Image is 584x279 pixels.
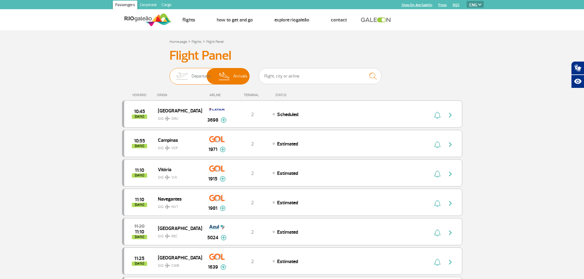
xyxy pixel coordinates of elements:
[207,234,218,241] span: 5024
[158,113,197,122] span: GIG
[188,38,190,45] a: >
[277,200,298,206] span: Estimated
[216,68,234,84] img: slider-desembarque
[170,40,187,44] a: Home page
[165,234,170,239] img: destiny_airplane.svg
[158,260,197,269] span: GIG
[158,136,197,144] span: Campinas
[251,141,254,147] span: 2
[447,170,454,178] img: seta-direita-painel-voo.svg
[220,176,226,182] img: mais-info-painel-voo.svg
[208,146,217,153] span: 1971
[165,204,170,209] img: destiny_airplane.svg
[331,17,347,23] a: Contact
[277,258,298,265] span: Estimated
[137,1,159,10] a: Corporate
[251,229,254,235] span: 2
[274,17,309,23] a: Explore RIOgaleão
[134,109,145,114] span: 2025-09-28 10:45:00
[165,263,170,268] img: destiny_airplane.svg
[158,230,197,239] span: GIG
[434,258,441,266] img: sino-painel-voo.svg
[571,75,584,88] button: Abrir recursos assistivos.
[221,235,227,240] img: mais-info-painel-voo.svg
[447,229,454,236] img: seta-direita-painel-voo.svg
[165,116,170,121] img: destiny_airplane.svg
[206,40,223,44] a: Flight Panel
[159,1,174,10] a: Cargo
[171,116,178,122] span: GRU
[192,40,202,44] a: Flights
[438,3,447,7] a: Press
[182,17,195,23] a: Flights
[132,115,147,119] span: [DATE]
[135,168,144,172] span: 2025-09-28 11:10:00
[207,116,218,124] span: 3698
[172,68,192,84] img: slider-embarque
[134,256,144,261] span: 2025-09-28 11:25:00
[447,141,454,148] img: seta-direita-painel-voo.svg
[158,195,197,203] span: Navegantes
[272,93,322,97] div: STATUS
[434,111,441,119] img: sino-painel-voo.svg
[571,61,584,75] button: Abrir tradutor de língua de sinais.
[434,170,441,178] img: sino-painel-voo.svg
[158,224,197,232] span: [GEOGRAPHIC_DATA]
[158,201,197,210] span: GIG
[158,142,197,151] span: GIG
[571,61,584,88] div: Plugin de acessibilidade da Hand Talk.
[171,263,179,269] span: CWB
[221,117,227,123] img: mais-info-painel-voo.svg
[165,175,170,180] img: destiny_airplane.svg
[132,235,147,239] span: [DATE]
[277,111,298,118] span: Scheduled
[113,1,137,10] a: Passengers
[434,141,441,148] img: sino-painel-voo.svg
[192,68,211,84] span: Departures
[251,170,254,176] span: 2
[277,141,298,147] span: Estimated
[171,204,178,210] span: NVT
[217,17,253,23] a: How to get and go
[259,68,381,84] input: Flight, city or airline
[277,170,298,176] span: Estimated
[233,68,247,84] span: Arrivals
[158,165,197,173] span: Vitória
[232,93,272,97] div: TERMINAL
[158,254,197,262] span: [GEOGRAPHIC_DATA]
[157,93,202,97] div: ORIGIN
[132,203,147,207] span: [DATE]
[171,145,178,151] span: VCP
[251,200,254,206] span: 2
[208,205,217,212] span: 1981
[134,139,145,143] span: 2025-09-28 10:55:00
[434,200,441,207] img: sino-painel-voo.svg
[158,107,197,115] span: [GEOGRAPHIC_DATA]
[220,205,226,211] img: mais-info-painel-voo.svg
[132,173,147,178] span: [DATE]
[434,229,441,236] img: sino-painel-voo.svg
[124,93,157,97] div: HORÁRIO
[447,258,454,266] img: seta-direita-painel-voo.svg
[134,224,144,228] span: 2025-09-28 11:20:00
[171,234,177,239] span: REC
[220,264,226,270] img: mais-info-painel-voo.svg
[447,200,454,207] img: seta-direita-painel-voo.svg
[220,147,226,152] img: mais-info-painel-voo.svg
[158,172,197,180] span: GIG
[165,145,170,150] img: destiny_airplane.svg
[135,198,144,202] span: 2025-09-28 11:10:00
[208,263,218,271] span: 1639
[251,111,254,118] span: 2
[277,229,298,235] span: Estimated
[453,3,460,7] a: RQS
[203,38,205,45] a: >
[170,48,415,63] h3: Flight Panel
[208,175,217,183] span: 1915
[132,262,147,266] span: [DATE]
[135,230,144,234] span: 2025-09-28 11:10:00
[251,258,254,265] span: 2
[402,3,432,7] a: Shop On-line GaleOn
[171,175,177,180] span: VIX
[132,144,147,148] span: [DATE]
